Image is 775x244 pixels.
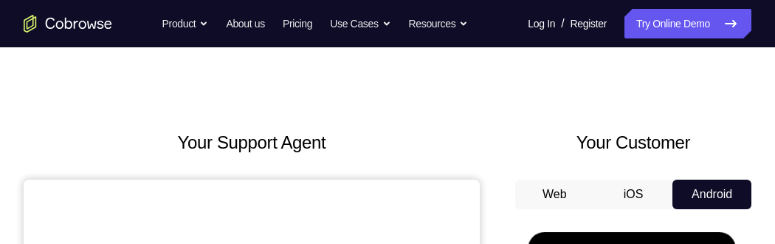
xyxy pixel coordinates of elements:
button: Android [672,180,751,209]
a: Try Online Demo [624,9,751,38]
a: Log In [528,9,555,38]
a: Go to the home page [24,15,112,33]
button: Resources [409,9,469,38]
input: Enter your email [110,141,346,156]
p: or [221,211,236,223]
button: Web [515,180,594,209]
h1: Sign in to your account [101,101,355,122]
h2: Your Customer [515,129,751,156]
h2: Your Support Agent [24,129,480,156]
button: iOS [594,180,673,209]
span: / [561,15,564,33]
a: Register [571,9,607,38]
a: Pricing [283,9,312,38]
button: Product [162,9,209,38]
a: About us [226,9,264,38]
button: Sign in [101,169,355,199]
button: Use Cases [330,9,390,38]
